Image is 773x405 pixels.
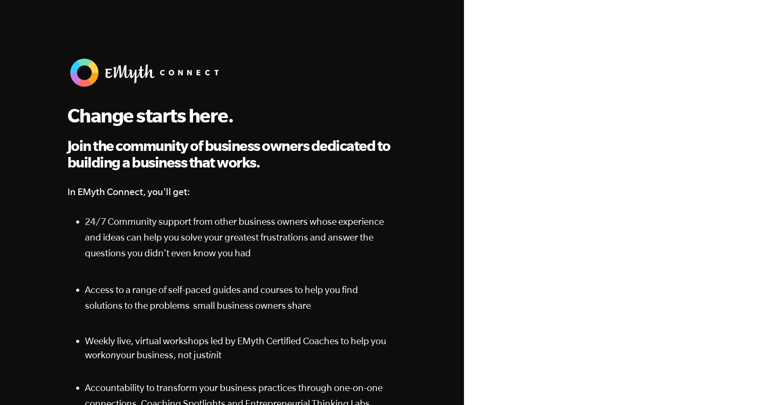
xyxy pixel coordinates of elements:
p: 24/7 Community support from other business owners whose experience and ideas can help you solve y... [85,213,397,261]
span: it [216,349,221,360]
h2: Join the community of business owners dedicated to building a business that works. [67,137,397,171]
span: Weekly live, virtual workshops led by EMyth Certified Coaches to help you work [85,335,386,360]
span: Access to a range of self-paced guides and courses to help you find solutions to the problems sma... [85,284,358,311]
h1: Change starts here. [67,104,397,127]
em: on [105,349,116,360]
img: EMyth Connect Banner w White Text [67,56,225,89]
h4: In EMyth Connect, you'll get: [67,184,397,199]
em: in [209,349,216,360]
span: your business, not just [116,349,209,360]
